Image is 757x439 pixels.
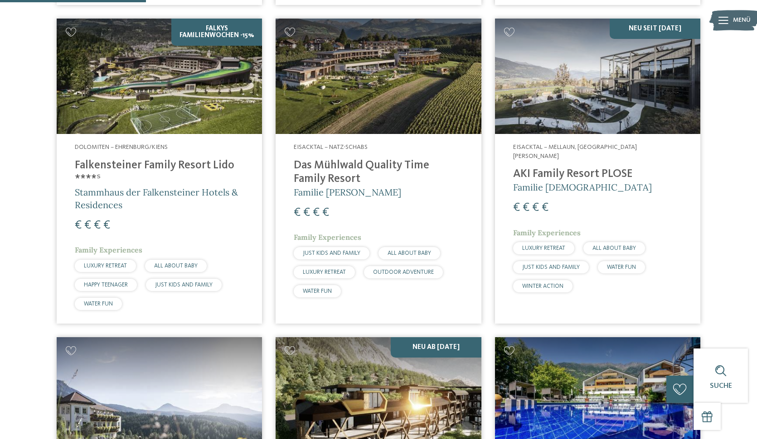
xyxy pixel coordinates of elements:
span: WATER FUN [607,264,636,270]
span: HAPPY TEENAGER [84,282,128,288]
span: WATER FUN [84,301,113,307]
span: Familie [DEMOGRAPHIC_DATA] [513,181,652,193]
span: ALL ABOUT BABY [154,263,198,269]
span: € [294,207,301,219]
span: Family Experiences [513,228,581,237]
span: JUST KIDS AND FAMILY [303,250,360,256]
a: Familienhotels gesucht? Hier findet ihr die besten! NEU seit [DATE] Eisacktal – Mellaun, [GEOGRAP... [495,19,700,323]
span: € [84,219,91,231]
img: Familienhotels gesucht? Hier findet ihr die besten! [495,19,700,134]
span: JUST KIDS AND FAMILY [155,282,213,288]
span: Dolomiten – Ehrenburg/Kiens [75,144,168,150]
span: Familie [PERSON_NAME] [294,186,401,198]
img: Familienhotels gesucht? Hier findet ihr die besten! [276,19,481,134]
a: Familienhotels gesucht? Hier findet ihr die besten! Falkys Familienwochen -15% Dolomiten – Ehrenb... [57,19,262,323]
span: € [103,219,110,231]
span: ALL ABOUT BABY [592,245,636,251]
h4: AKI Family Resort PLOSE [513,167,682,181]
span: € [94,219,101,231]
span: LUXURY RETREAT [522,245,565,251]
span: Suche [710,382,732,390]
span: Family Experiences [75,245,142,254]
h4: Das Mühlwald Quality Time Family Resort [294,159,463,186]
span: € [532,202,539,214]
h4: Falkensteiner Family Resort Lido ****ˢ [75,159,244,186]
span: WINTER ACTION [522,283,563,289]
span: Eisacktal – Mellaun, [GEOGRAPHIC_DATA][PERSON_NAME] [513,144,637,159]
span: € [513,202,520,214]
span: ALL ABOUT BABY [388,250,431,256]
span: LUXURY RETREAT [84,263,127,269]
span: € [303,207,310,219]
span: WATER FUN [303,288,332,294]
span: JUST KIDS AND FAMILY [522,264,580,270]
span: Stammhaus der Falkensteiner Hotels & Residences [75,186,238,210]
span: Family Experiences [294,233,361,242]
span: € [322,207,329,219]
span: € [75,219,82,231]
span: € [542,202,548,214]
a: Familienhotels gesucht? Hier findet ihr die besten! Eisacktal – Natz-Schabs Das Mühlwald Quality ... [276,19,481,323]
span: Eisacktal – Natz-Schabs [294,144,368,150]
span: € [523,202,529,214]
span: LUXURY RETREAT [303,269,346,275]
img: Familienhotels gesucht? Hier findet ihr die besten! [57,19,262,134]
span: OUTDOOR ADVENTURE [373,269,434,275]
span: € [313,207,320,219]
